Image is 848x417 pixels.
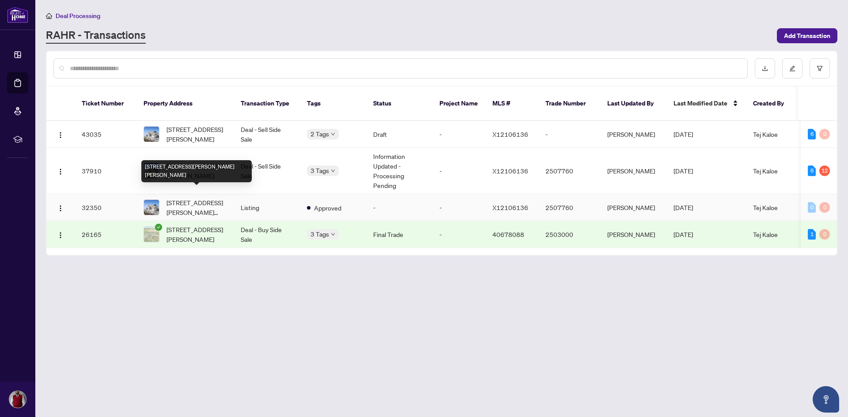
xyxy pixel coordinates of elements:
[432,121,485,148] td: -
[492,167,528,175] span: X12106136
[300,86,366,121] th: Tags
[310,165,329,176] span: 3 Tags
[538,121,600,148] td: -
[366,148,432,194] td: Information Updated - Processing Pending
[808,129,816,139] div: 6
[538,86,600,121] th: Trade Number
[808,202,816,213] div: 0
[753,167,778,175] span: Tej Kaloe
[492,230,524,238] span: 40678088
[817,65,823,71] span: filter
[144,127,159,142] img: thumbnail-img
[9,391,26,408] img: Profile Icon
[56,12,100,20] span: Deal Processing
[7,7,28,23] img: logo
[331,132,335,136] span: down
[819,129,830,139] div: 0
[674,167,693,175] span: [DATE]
[666,86,746,121] th: Last Modified Date
[813,386,839,413] button: Open asap
[57,168,64,175] img: Logo
[53,227,68,241] button: Logo
[314,203,341,213] span: Approved
[600,148,666,194] td: [PERSON_NAME]
[75,194,136,221] td: 32350
[432,148,485,194] td: -
[762,65,768,71] span: download
[366,221,432,248] td: Final Trade
[53,127,68,141] button: Logo
[167,225,227,244] span: [STREET_ADDRESS][PERSON_NAME]
[819,229,830,240] div: 0
[141,160,252,182] div: [STREET_ADDRESS][PERSON_NAME][PERSON_NAME]
[753,130,778,138] span: Tej Kaloe
[819,202,830,213] div: 0
[819,165,830,176] div: 12
[310,129,329,139] span: 2 Tags
[777,28,837,43] button: Add Transaction
[46,13,52,19] span: home
[432,86,485,121] th: Project Name
[75,121,136,148] td: 43035
[155,224,162,231] span: check-circle
[432,221,485,248] td: -
[167,124,227,144] span: [STREET_ADDRESS][PERSON_NAME]
[808,229,816,240] div: 1
[234,86,300,121] th: Transaction Type
[46,28,146,44] a: RAHR - Transactions
[331,232,335,237] span: down
[57,232,64,239] img: Logo
[674,130,693,138] span: [DATE]
[432,194,485,221] td: -
[746,86,799,121] th: Created By
[492,203,528,211] span: X12106136
[789,65,795,71] span: edit
[75,221,136,248] td: 26165
[136,86,234,121] th: Property Address
[75,148,136,194] td: 37910
[234,148,300,194] td: Deal - Sell Side Sale
[753,203,778,211] span: Tej Kaloe
[600,221,666,248] td: [PERSON_NAME]
[782,58,803,79] button: edit
[784,29,830,43] span: Add Transaction
[234,194,300,221] td: Listing
[538,221,600,248] td: 2503000
[144,200,159,215] img: thumbnail-img
[57,205,64,212] img: Logo
[674,230,693,238] span: [DATE]
[538,194,600,221] td: 2507760
[167,198,227,217] span: [STREET_ADDRESS][PERSON_NAME][PERSON_NAME]
[144,227,159,242] img: thumbnail-img
[600,194,666,221] td: [PERSON_NAME]
[600,86,666,121] th: Last Updated By
[810,58,830,79] button: filter
[600,121,666,148] td: [PERSON_NAME]
[538,148,600,194] td: 2507760
[53,200,68,214] button: Logo
[485,86,538,121] th: MLS #
[755,58,775,79] button: download
[57,131,64,139] img: Logo
[753,230,778,238] span: Tej Kaloe
[808,165,816,176] div: 6
[331,169,335,173] span: down
[492,130,528,138] span: X12106136
[366,121,432,148] td: Draft
[234,221,300,248] td: Deal - Buy Side Sale
[75,86,136,121] th: Ticket Number
[310,229,329,239] span: 3 Tags
[366,194,432,221] td: -
[674,203,693,211] span: [DATE]
[234,121,300,148] td: Deal - Sell Side Sale
[53,164,68,178] button: Logo
[674,98,727,108] span: Last Modified Date
[366,86,432,121] th: Status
